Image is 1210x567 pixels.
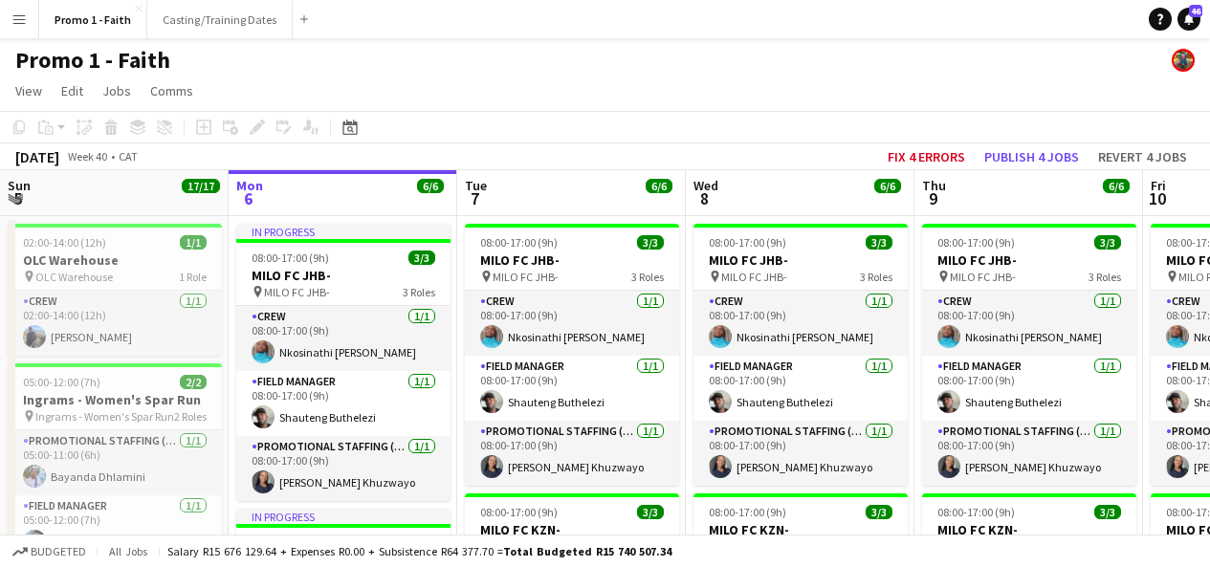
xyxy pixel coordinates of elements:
div: CAT [119,149,138,164]
span: 02:00-14:00 (12h) [23,235,106,250]
span: 3/3 [408,251,435,265]
span: Week 40 [63,149,111,164]
span: 46 [1189,5,1202,17]
button: Casting/Training Dates [147,1,293,38]
app-card-role: Crew1/108:00-17:00 (9h)Nkosinathi [PERSON_NAME] [922,291,1136,356]
span: Budgeted [31,545,86,558]
span: Thu [922,177,946,194]
app-card-role: Promotional Staffing (Brand Ambassadors)1/108:00-17:00 (9h)[PERSON_NAME] Khuzwayo [922,421,1136,486]
app-job-card: 08:00-17:00 (9h)3/3MILO FC JHB- MILO FC JHB-3 RolesCrew1/108:00-17:00 (9h)Nkosinathi [PERSON_NAME... [465,224,679,486]
span: MILO FC JHB- [264,285,330,299]
div: 2 Jobs [647,195,676,209]
span: 08:00-17:00 (9h) [937,505,1015,519]
a: View [8,78,50,103]
h3: OLC Warehouse [8,251,222,269]
span: 6/6 [1103,179,1130,193]
span: 3 Roles [860,270,892,284]
h3: MILO FC KZN- [693,521,908,538]
app-card-role: Crew1/108:00-17:00 (9h)Nkosinathi [PERSON_NAME] [236,306,451,371]
a: Edit [54,78,91,103]
button: Publish 4 jobs [977,144,1087,169]
span: 8 [691,187,718,209]
span: 2/2 [180,375,207,389]
span: 17/17 [182,179,220,193]
span: 9 [919,187,946,209]
span: 1/1 [180,235,207,250]
span: Comms [150,82,193,99]
span: Wed [693,177,718,194]
span: Ingrams - Women's Spar Run [35,409,174,424]
span: Sun [8,177,31,194]
app-card-role: Promotional Staffing (Brand Ambassadors)1/108:00-17:00 (9h)[PERSON_NAME] Khuzwayo [693,421,908,486]
app-card-role: Crew1/102:00-14:00 (12h)[PERSON_NAME] [8,291,222,356]
span: MILO FC JHB- [950,270,1016,284]
span: 05:00-12:00 (7h) [23,375,100,389]
app-card-role: Field Manager1/108:00-17:00 (9h)Shauteng Buthelezi [693,356,908,421]
span: MILO FC JHB- [493,270,559,284]
span: 08:00-17:00 (9h) [252,251,329,265]
span: 3/3 [637,235,664,250]
span: Tue [465,177,487,194]
h3: MILO FC KZN- [922,521,1136,538]
span: Mon [236,177,263,194]
div: In progress [236,509,451,524]
span: 3 Roles [1089,270,1121,284]
app-user-avatar: Faith Mphafudi [1172,49,1195,72]
span: 10 [1148,187,1166,209]
span: Fri [1151,177,1166,194]
span: 3/3 [866,505,892,519]
span: OLC Warehouse [35,270,113,284]
span: All jobs [105,544,151,558]
span: 5 [5,187,31,209]
app-card-role: Field Manager1/105:00-12:00 (7h)[PERSON_NAME] [8,495,222,560]
span: 3 Roles [631,270,664,284]
h1: Promo 1 - Faith [15,46,170,75]
h3: MILO FC JHB- [922,251,1136,269]
span: 08:00-17:00 (9h) [480,505,558,519]
app-card-role: Crew1/108:00-17:00 (9h)Nkosinathi [PERSON_NAME] [693,291,908,356]
app-job-card: 08:00-17:00 (9h)3/3MILO FC JHB- MILO FC JHB-3 RolesCrew1/108:00-17:00 (9h)Nkosinathi [PERSON_NAME... [693,224,908,486]
h3: MILO FC JHB- [236,267,451,284]
div: 05:00-12:00 (7h)2/2Ingrams - Women's Spar Run Ingrams - Women's Spar Run2 RolesPromotional Staffi... [8,363,222,560]
a: Comms [143,78,201,103]
app-card-role: Promotional Staffing (Brand Ambassadors)1/108:00-17:00 (9h)[PERSON_NAME] Khuzwayo [236,436,451,501]
span: 08:00-17:00 (9h) [480,235,558,250]
span: 6 [233,187,263,209]
span: 3 Roles [403,285,435,299]
a: Jobs [95,78,139,103]
app-job-card: In progress08:00-17:00 (9h)3/3MILO FC JHB- MILO FC JHB-3 RolesCrew1/108:00-17:00 (9h)Nkosinathi [... [236,224,451,501]
span: MILO FC JHB- [721,270,787,284]
a: 46 [1177,8,1200,31]
app-job-card: 08:00-17:00 (9h)3/3MILO FC JHB- MILO FC JHB-3 RolesCrew1/108:00-17:00 (9h)Nkosinathi [PERSON_NAME... [922,224,1136,486]
span: 08:00-17:00 (9h) [709,505,786,519]
span: 08:00-17:00 (9h) [937,235,1015,250]
span: 7 [462,187,487,209]
span: 6/6 [646,179,672,193]
span: Total Budgeted R15 740 507.34 [503,544,671,558]
span: 6/6 [417,179,444,193]
app-card-role: Promotional Staffing (Brand Ambassadors)1/108:00-17:00 (9h)[PERSON_NAME] Khuzwayo [465,421,679,486]
button: Budgeted [10,541,89,562]
div: 2 Jobs [418,195,448,209]
div: [DATE] [15,147,59,166]
span: 6/6 [874,179,901,193]
span: 3/3 [1094,235,1121,250]
button: Fix 4 errors [880,144,973,169]
span: 3/3 [1094,505,1121,519]
button: Revert 4 jobs [1090,144,1195,169]
span: Edit [61,82,83,99]
app-card-role: Field Manager1/108:00-17:00 (9h)Shauteng Buthelezi [465,356,679,421]
div: 12 Jobs [183,195,219,209]
div: 2 Jobs [1104,195,1133,209]
span: 2 Roles [174,409,207,424]
h3: MILO FC JHB- [693,251,908,269]
h3: MILO FC JHB- [465,251,679,269]
app-job-card: 02:00-14:00 (12h)1/1OLC Warehouse OLC Warehouse1 RoleCrew1/102:00-14:00 (12h)[PERSON_NAME] [8,224,222,356]
app-card-role: Promotional Staffing (Brand Ambassadors)1/105:00-11:00 (6h)Bayanda Dhlamini [8,430,222,495]
app-card-role: Field Manager1/108:00-17:00 (9h)Shauteng Buthelezi [236,371,451,436]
